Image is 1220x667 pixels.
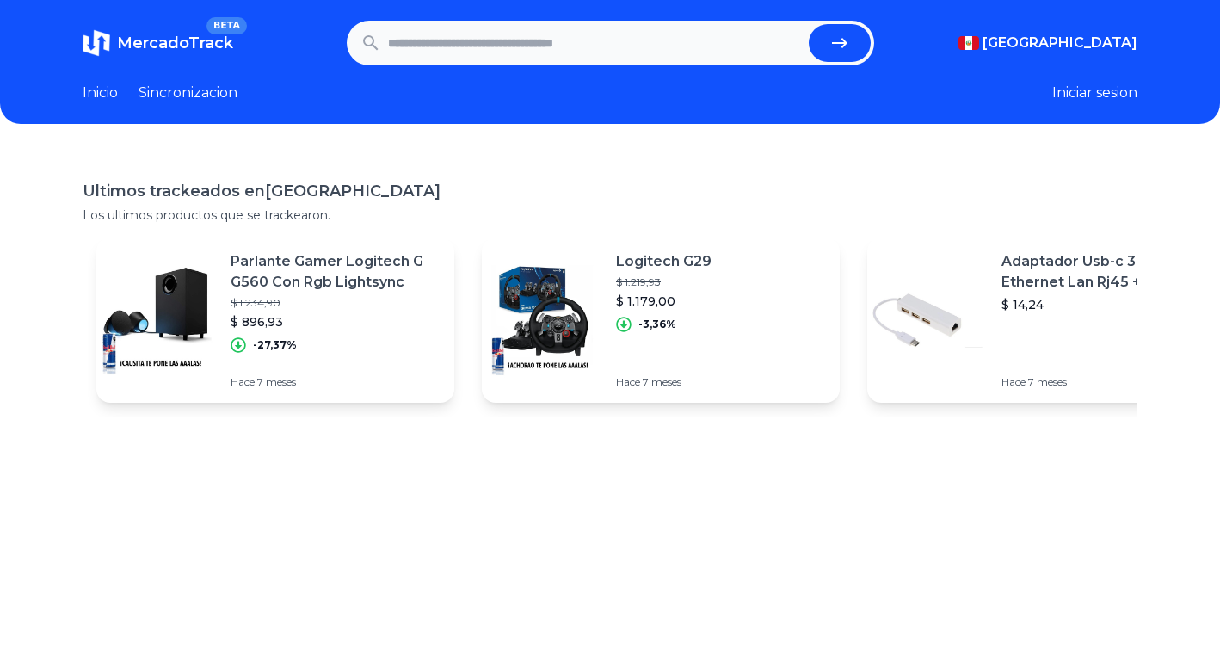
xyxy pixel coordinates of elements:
[83,179,1137,203] h1: Ultimos trackeados en [GEOGRAPHIC_DATA]
[616,251,712,272] p: Logitech G29
[96,238,454,403] a: Featured imageParlante Gamer Logitech G G560 Con Rgb Lightsync$ 1.234,90$ 896,93-27,37%Hace 7 meses
[253,338,297,352] p: -27,37%
[139,83,237,103] a: Sincronizacion
[616,375,712,389] p: Hace 7 meses
[83,207,1137,224] p: Los ultimos productos que se trackearon.
[83,29,233,57] a: MercadoTrackBETA
[616,293,712,310] p: $ 1.179,00
[983,33,1137,53] span: [GEOGRAPHIC_DATA]
[231,251,441,293] p: Parlante Gamer Logitech G G560 Con Rgb Lightsync
[867,260,988,380] img: Featured image
[231,296,441,310] p: $ 1.234,90
[96,260,217,380] img: Featured image
[1052,83,1137,103] button: Iniciar sesion
[638,318,676,331] p: -3,36%
[117,34,233,52] span: MercadoTrack
[958,36,979,50] img: Peru
[231,313,441,330] p: $ 896,93
[482,260,602,380] img: Featured image
[616,275,712,289] p: $ 1.219,93
[1001,296,1211,313] p: $ 14,24
[1001,251,1211,293] p: Adaptador Usb-c 3.1 A Red Ethernet Lan Rj45 + 3 Usb 3.0
[231,375,441,389] p: Hace 7 meses
[83,29,110,57] img: MercadoTrack
[1001,375,1211,389] p: Hace 7 meses
[958,33,1137,53] button: [GEOGRAPHIC_DATA]
[206,17,247,34] span: BETA
[482,238,840,403] a: Featured imageLogitech G29$ 1.219,93$ 1.179,00-3,36%Hace 7 meses
[83,83,118,103] a: Inicio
